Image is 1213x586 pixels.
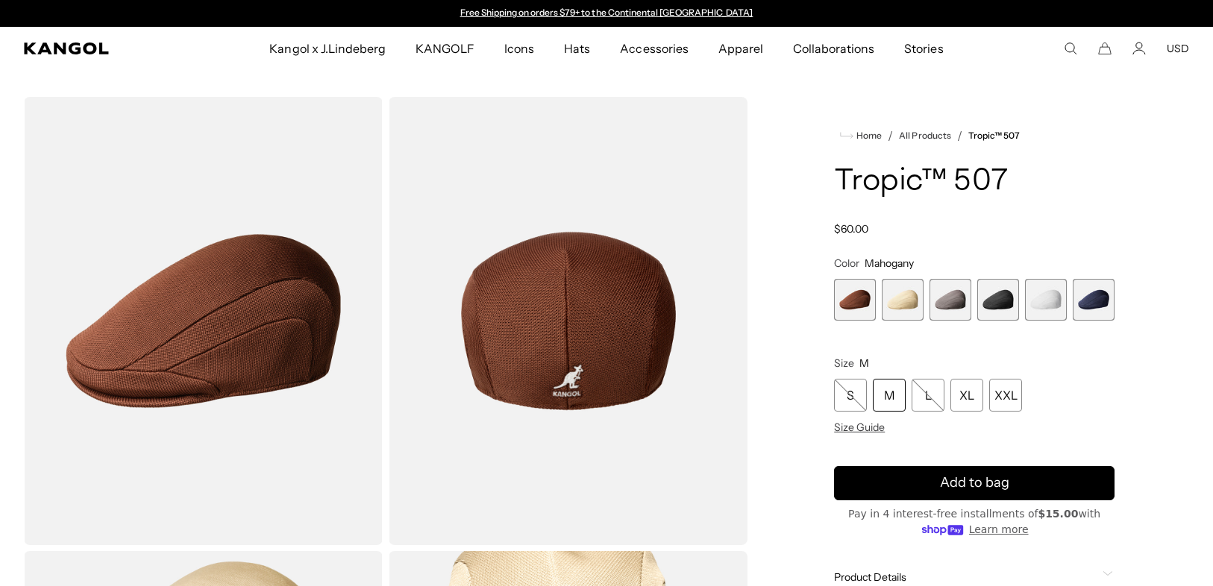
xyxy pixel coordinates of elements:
[977,279,1019,321] div: 4 of 6
[882,279,924,321] label: Beige
[899,130,950,141] a: All Products
[389,97,747,545] img: color-mahogany
[834,279,876,321] div: 1 of 6
[873,379,906,412] div: M
[834,127,1115,145] nav: breadcrumbs
[416,27,474,70] span: KANGOLF
[1073,279,1115,321] div: 6 of 6
[904,27,943,70] span: Stories
[834,166,1115,198] h1: Tropic™ 507
[1025,279,1067,321] label: White
[834,466,1115,500] button: Add to bag
[549,27,605,70] a: Hats
[834,222,868,236] span: $60.00
[889,27,958,70] a: Stories
[882,279,924,321] div: 2 of 6
[453,7,760,19] div: Announcement
[254,27,401,70] a: Kangol x J.Lindeberg
[951,127,962,145] li: /
[1025,279,1067,321] div: 5 of 6
[24,97,383,545] img: color-mahogany
[968,130,1020,141] a: Tropic™ 507
[834,420,885,434] span: Size Guide
[834,570,1097,584] span: Product Details
[834,256,859,270] span: Color
[834,379,867,412] div: S
[453,7,760,19] slideshow-component: Announcement bar
[977,279,1019,321] label: Black
[564,27,590,70] span: Hats
[930,279,971,321] div: 3 of 6
[504,27,534,70] span: Icons
[24,42,178,54] a: Kangol
[718,27,763,70] span: Apparel
[1132,42,1146,55] a: Account
[1098,42,1112,55] button: Cart
[703,27,778,70] a: Apparel
[793,27,874,70] span: Collaborations
[940,473,1009,493] span: Add to bag
[620,27,688,70] span: Accessories
[859,356,869,370] span: M
[840,129,882,142] a: Home
[1167,42,1189,55] button: USD
[453,7,760,19] div: 1 of 2
[834,279,876,321] label: Mahogany
[401,27,489,70] a: KANGOLF
[269,27,386,70] span: Kangol x J.Lindeberg
[912,379,944,412] div: L
[605,27,703,70] a: Accessories
[1073,279,1115,321] label: Navy
[853,130,882,141] span: Home
[950,379,983,412] div: XL
[489,27,549,70] a: Icons
[778,27,889,70] a: Collaborations
[865,256,914,270] span: Mahogany
[930,279,971,321] label: Charcoal
[834,356,854,370] span: Size
[882,127,893,145] li: /
[989,379,1022,412] div: XXL
[1064,42,1077,55] summary: Search here
[460,7,753,18] a: Free Shipping on orders $79+ to the Continental [GEOGRAPHIC_DATA]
